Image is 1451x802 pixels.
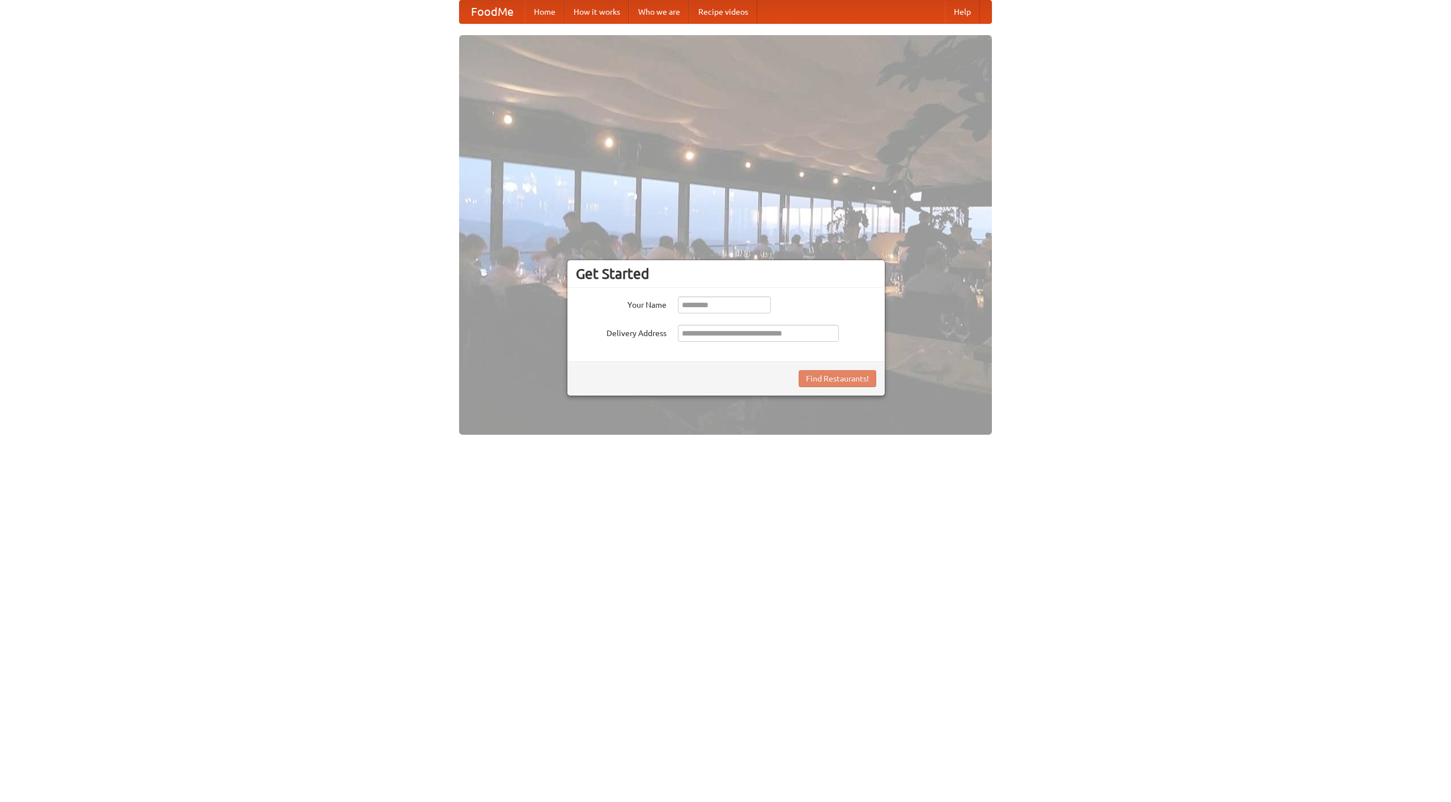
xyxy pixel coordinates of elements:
a: FoodMe [460,1,525,23]
a: Who we are [629,1,689,23]
button: Find Restaurants! [799,370,876,387]
a: Help [945,1,980,23]
label: Your Name [576,296,667,311]
a: Home [525,1,565,23]
label: Delivery Address [576,325,667,339]
h3: Get Started [576,265,876,282]
a: Recipe videos [689,1,757,23]
a: How it works [565,1,629,23]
